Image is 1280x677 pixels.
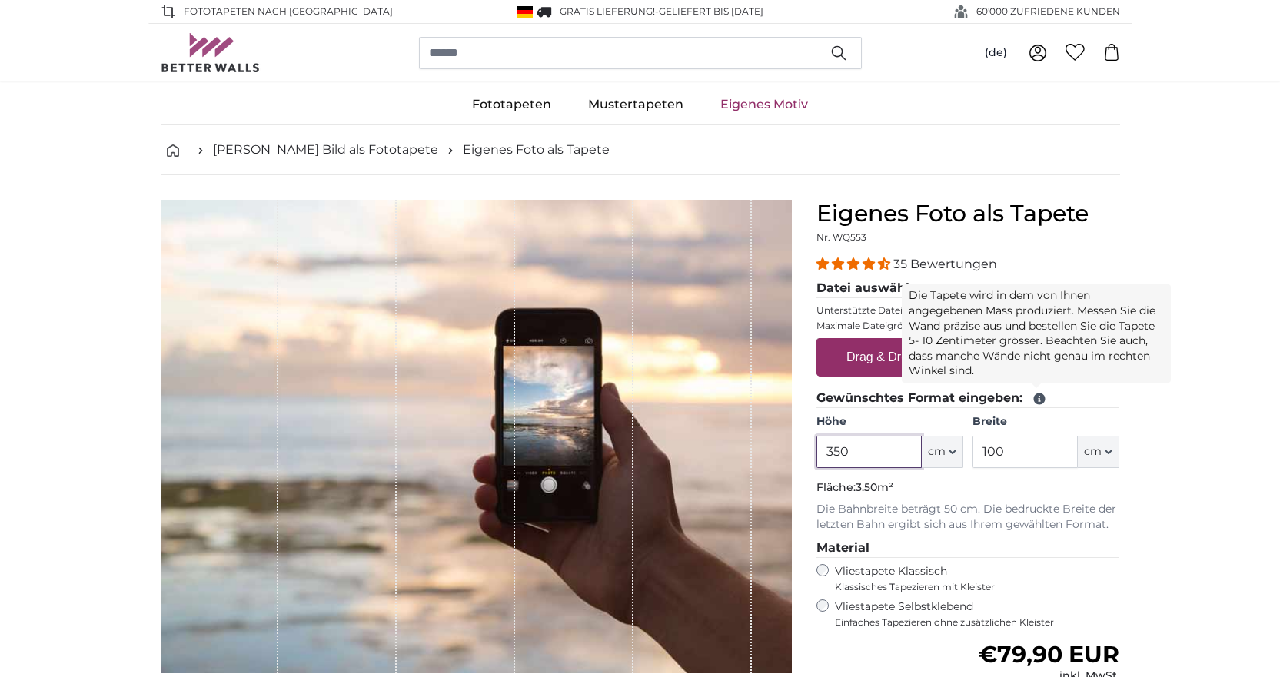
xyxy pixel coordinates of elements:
[835,581,1107,593] span: Klassisches Tapezieren mit Kleister
[922,436,963,468] button: cm
[1078,436,1119,468] button: cm
[893,257,997,271] span: 35 Bewertungen
[570,85,702,124] a: Mustertapeten
[454,85,570,124] a: Fototapeten
[1017,350,1089,363] u: Durchsuchen
[835,564,1107,593] label: Vliestapete Klassisch
[816,257,893,271] span: 4.34 stars
[816,279,1120,298] legend: Datei auswählen
[816,231,866,243] span: Nr. WQ553
[659,5,763,17] span: Geliefert bis [DATE]
[816,389,1120,408] legend: Gewünschtes Format eingeben:
[928,444,946,460] span: cm
[463,141,610,159] a: Eigenes Foto als Tapete
[816,200,1120,227] h1: Eigenes Foto als Tapete
[560,5,655,17] span: GRATIS Lieferung!
[840,342,1096,373] label: Drag & Drop Ihrer Dateien oder
[702,85,826,124] a: Eigenes Motiv
[816,502,1120,533] p: Die Bahnbreite beträgt 50 cm. Die bedruckte Breite der letzten Bahn ergibt sich aus Ihrem gewählt...
[972,39,1019,67] button: (de)
[835,616,1120,629] span: Einfaches Tapezieren ohne zusätzlichen Kleister
[161,125,1120,175] nav: breadcrumbs
[184,5,393,18] span: Fototapeten nach [GEOGRAPHIC_DATA]
[161,33,261,72] img: Betterwalls
[816,320,1120,332] p: Maximale Dateigrösse 200MB.
[816,480,1120,496] p: Fläche:
[856,480,893,494] span: 3.50m²
[1084,444,1102,460] span: cm
[835,599,1120,629] label: Vliestapete Selbstklebend
[976,5,1120,18] span: 60'000 ZUFRIEDENE KUNDEN
[979,640,1119,669] span: €79,90 EUR
[517,6,533,18] img: Deutschland
[213,141,438,159] a: [PERSON_NAME] Bild als Fototapete
[655,5,763,17] span: -
[816,539,1120,558] legend: Material
[972,414,1119,430] label: Breite
[816,304,1120,317] p: Unterstützte Dateiformate JPG, PNG, TIFF, PDF.
[816,414,963,430] label: Höhe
